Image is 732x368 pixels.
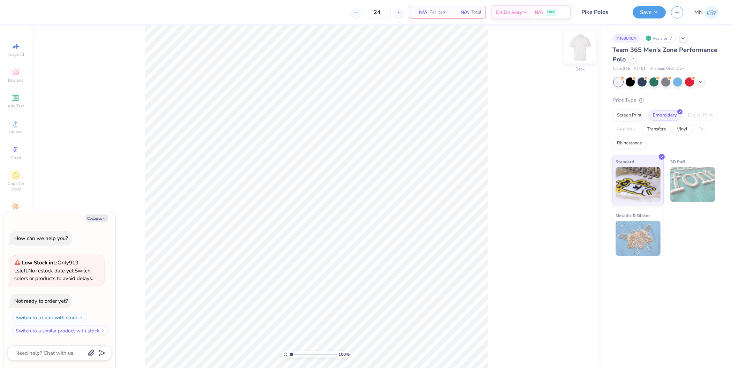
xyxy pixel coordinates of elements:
img: Mark Navarro [704,6,718,19]
span: N/A [455,9,469,16]
div: # 463040A [612,34,640,43]
div: Transfers [642,124,670,135]
span: Team 365 Men's Zone Performance Polo [612,46,717,63]
span: Metallic & Glitter [616,212,650,219]
span: Team 365 [612,66,630,72]
img: Metallic & Glitter [616,221,661,256]
span: FREE [547,10,555,15]
span: No restock date yet. [28,267,75,274]
img: Standard [616,167,661,202]
button: Switch to a similar product with stock [12,325,109,336]
button: Collapse [85,215,108,222]
div: Revision 7 [644,34,676,43]
img: Switch to a color with stock [79,315,83,320]
div: Not ready to order yet? [14,298,68,305]
div: Back [575,66,585,72]
input: – – [364,6,391,18]
div: Digital Print [684,110,717,121]
div: Rhinestones [612,138,646,149]
strong: Low Stock in L : [22,259,58,266]
button: Switch to a color with stock [12,312,87,323]
span: 3D Puff [670,158,685,165]
span: Clipart & logos [3,181,28,192]
div: Applique [612,124,640,135]
span: Per Item [429,9,447,16]
span: Minimum Order: 12 + [649,66,684,72]
span: Designs [8,77,23,83]
span: Est. Delivery [496,9,522,16]
div: Foil [694,124,710,135]
div: Embroidery [648,110,681,121]
span: Upload [9,129,23,135]
div: How can we help you? [14,235,68,242]
img: Switch to a similar product with stock [101,329,105,333]
img: Back [566,33,594,61]
a: MN [694,6,718,19]
span: Standard [616,158,634,165]
span: Only 919 Ls left. Switch colors or products to avoid delays. [14,259,93,282]
span: Add Text [7,103,24,109]
button: Save [633,6,666,18]
span: MN [694,8,703,16]
div: Vinyl [672,124,692,135]
span: Total [471,9,481,16]
span: Greek [10,155,21,160]
img: 3D Puff [670,167,715,202]
span: Image AI [8,52,24,57]
span: # TT51 [634,66,646,72]
span: 100 % [338,351,350,358]
span: N/A [535,9,543,16]
input: Untitled Design [576,5,627,19]
div: Print Type [612,96,718,104]
span: N/A [413,9,427,16]
div: Screen Print [612,110,646,121]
